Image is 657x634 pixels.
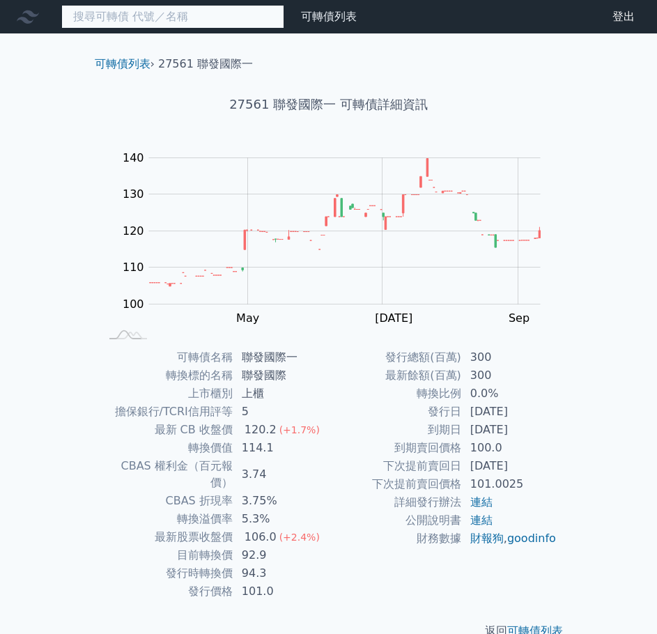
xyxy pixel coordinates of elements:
td: 轉換溢價率 [100,510,233,528]
td: 轉換比例 [329,385,462,403]
a: 登出 [601,6,646,28]
td: 3.75% [233,492,329,510]
td: [DATE] [462,403,557,421]
a: 連結 [470,513,493,527]
td: 發行價格 [100,582,233,601]
a: 可轉債列表 [301,10,357,23]
td: 發行時轉換價 [100,564,233,582]
span: (+1.7%) [279,424,320,435]
td: 5 [233,403,329,421]
li: 27561 聯發國際一 [158,56,253,72]
td: 公開說明書 [329,511,462,529]
td: 最新餘額(百萬) [329,366,462,385]
td: 發行總額(百萬) [329,348,462,366]
td: 5.3% [233,510,329,528]
td: 發行日 [329,403,462,421]
td: 上櫃 [233,385,329,403]
input: 搜尋可轉債 代號／名稱 [61,5,284,29]
td: 到期賣回價格 [329,439,462,457]
td: 0.0% [462,385,557,403]
td: 詳細發行辦法 [329,493,462,511]
td: 轉換價值 [100,439,233,457]
tspan: 110 [123,261,144,274]
td: 聯發國際一 [233,348,329,366]
td: 擔保銀行/TCRI信用評等 [100,403,233,421]
td: 300 [462,348,557,366]
tspan: Sep [509,311,530,325]
span: (+2.4%) [279,532,320,543]
g: Chart [116,151,562,325]
td: [DATE] [462,421,557,439]
td: [DATE] [462,457,557,475]
td: 下次提前賣回價格 [329,475,462,493]
a: 財報狗 [470,532,504,545]
tspan: 140 [123,151,144,164]
td: , [462,529,557,548]
td: 114.1 [233,439,329,457]
td: 101.0 [233,582,329,601]
tspan: 130 [123,187,144,201]
td: CBAS 權利金（百元報價） [100,457,233,492]
tspan: [DATE] [375,311,412,325]
a: 可轉債列表 [95,57,150,70]
td: 財務數據 [329,529,462,548]
li: › [95,56,155,72]
td: 300 [462,366,557,385]
td: 上市櫃別 [100,385,233,403]
td: 最新股票收盤價 [100,528,233,546]
td: 最新 CB 收盤價 [100,421,233,439]
a: 連結 [470,495,493,509]
td: 92.9 [233,546,329,564]
td: 轉換標的名稱 [100,366,233,385]
td: 94.3 [233,564,329,582]
h1: 27561 聯發國際一 可轉債詳細資訊 [84,95,574,114]
div: 106.0 [242,529,279,546]
tspan: May [236,311,259,325]
td: 可轉債名稱 [100,348,233,366]
td: CBAS 折現率 [100,492,233,510]
td: 下次提前賣回日 [329,457,462,475]
div: 120.2 [242,422,279,438]
td: 聯發國際 [233,366,329,385]
td: 目前轉換價 [100,546,233,564]
a: goodinfo [507,532,556,545]
tspan: 120 [123,224,144,238]
td: 到期日 [329,421,462,439]
td: 101.0025 [462,475,557,493]
td: 3.74 [233,457,329,492]
td: 100.0 [462,439,557,457]
tspan: 100 [123,297,144,311]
